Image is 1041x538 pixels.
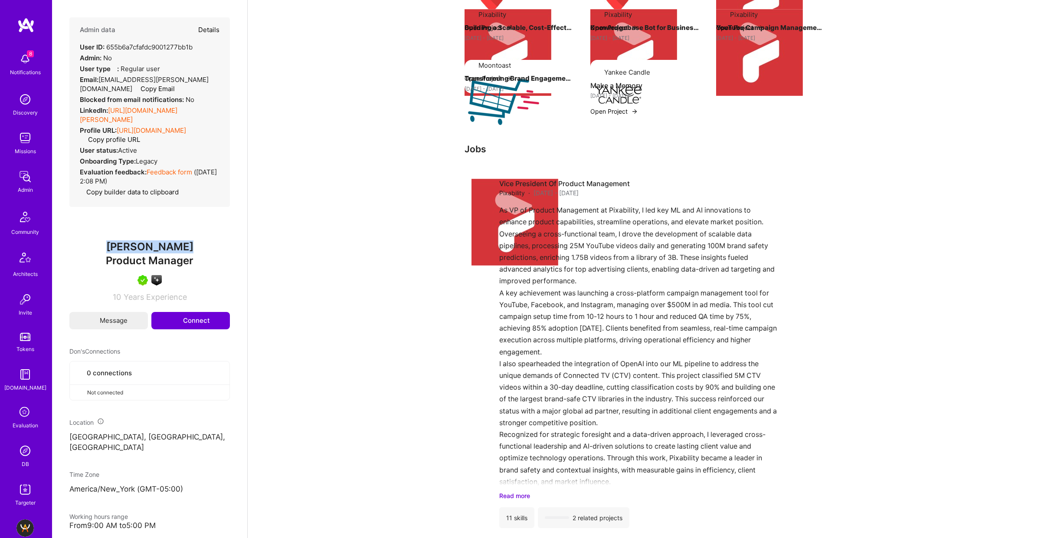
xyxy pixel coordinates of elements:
[16,168,34,185] img: admin teamwork
[16,519,34,537] img: BuildTeam
[538,507,629,528] div: 2 related projects
[528,188,530,197] span: ·
[80,95,186,104] strong: Blocked from email notifications:
[80,187,179,197] button: Copy builder data to clipboard
[80,126,117,134] strong: Profile URL:
[118,146,137,154] span: Active
[69,521,230,530] div: From 9:00 AM to 5:00 PM
[499,507,534,528] div: 11 skills
[69,471,99,478] span: Time Zone
[80,54,101,62] strong: Admin:
[69,484,230,495] p: America/New_York (GMT-05:00 )
[590,23,638,32] button: Open Project
[590,9,677,96] img: Company logo
[716,23,764,32] button: Open Project
[82,135,140,144] button: Copy profile URL
[499,188,525,197] span: Pixability
[80,75,98,84] strong: Email:
[631,24,638,31] img: arrow-right
[80,43,193,52] div: 655b6a7cfafdc9001277bb1b
[80,64,160,73] div: Regular user
[124,292,187,302] span: Years Experience
[499,179,630,188] h4: Vice President Of Product Management
[69,312,148,329] button: Message
[171,317,179,325] i: icon Connect
[15,207,36,227] img: Community
[80,26,115,34] h4: Admin data
[134,86,141,92] i: icon Copy
[716,22,825,33] h4: YouTube Campaign Management Tool Development
[80,168,147,176] strong: Evaluation feedback:
[90,318,96,324] i: icon Mail
[80,106,177,124] a: [URL][DOMAIN_NAME][PERSON_NAME]
[87,368,132,377] span: 0 connections
[87,388,123,397] span: Not connected
[16,291,34,308] img: Invite
[13,421,38,430] div: Evaluation
[465,84,573,93] div: [DATE] - [DATE]
[465,9,551,96] img: Company logo
[198,17,219,43] button: Details
[80,53,112,62] div: No
[151,312,230,329] button: Connect
[18,185,33,194] div: Admin
[730,10,758,19] div: Pixability
[590,80,699,91] h4: Make a Memory
[590,22,699,33] h4: Knowledgebase Bot for Business Intelligence Platform
[471,179,558,266] img: Company logo
[80,189,86,196] i: icon Copy
[16,344,34,354] div: Tokens
[136,157,157,165] span: legacy
[80,157,136,165] strong: Onboarding Type:
[111,65,117,71] i: Help
[69,347,120,356] span: Don's Connections
[4,383,46,392] div: [DOMAIN_NAME]
[505,24,512,31] img: arrow-right
[16,366,34,383] img: guide book
[13,108,38,117] div: Discovery
[69,240,230,253] span: [PERSON_NAME]
[505,75,512,82] img: arrow-right
[17,17,35,33] img: logo
[77,389,84,396] i: icon CloseGray
[15,147,36,156] div: Missions
[532,493,537,499] i: icon ArrowDownSecondaryDark
[80,95,194,104] div: No
[20,333,30,341] img: tokens
[590,67,646,122] img: Company logo
[631,108,638,115] img: arrow-right
[757,24,764,31] img: arrow-right
[465,74,512,83] button: Open Project
[465,22,573,33] h4: Building a Scalable, Cost-Effective CTV Content Safety Model with AI Integration and Real-Time In...
[465,23,512,32] button: Open Project
[590,33,699,43] div: [DATE] - [DATE]
[13,269,38,279] div: Architects
[478,61,511,70] div: Moontoast
[16,442,34,459] img: Admin Search
[604,10,632,19] div: Pixability
[16,91,34,108] img: discovery
[10,68,41,77] div: Notifications
[69,361,230,400] button: 0 connectionsNot connected
[80,65,119,73] strong: User type :
[137,275,148,285] img: A.Teamer in Residence
[17,404,33,421] i: icon SelectionTeam
[27,50,34,57] span: 8
[106,254,193,267] span: Product Manager
[15,498,36,507] div: Targeter
[80,43,105,51] strong: User ID:
[113,292,121,302] span: 10
[147,168,192,176] a: Feedback form
[19,308,32,317] div: Invite
[465,60,543,138] img: Company logo
[69,513,128,520] span: Working hours range
[80,167,219,186] div: ( [DATE] 2:08 PM )
[465,144,825,154] h3: Jobs
[16,481,34,498] img: Skill Targeter
[11,227,39,236] div: Community
[22,459,29,469] div: DB
[16,50,34,68] img: bell
[499,491,818,500] a: Read more
[69,418,230,427] div: Location
[465,73,573,84] h4: Transforming Brand Engagement: A Scalable, Customizable Social Commerce Platform for Direct Consu...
